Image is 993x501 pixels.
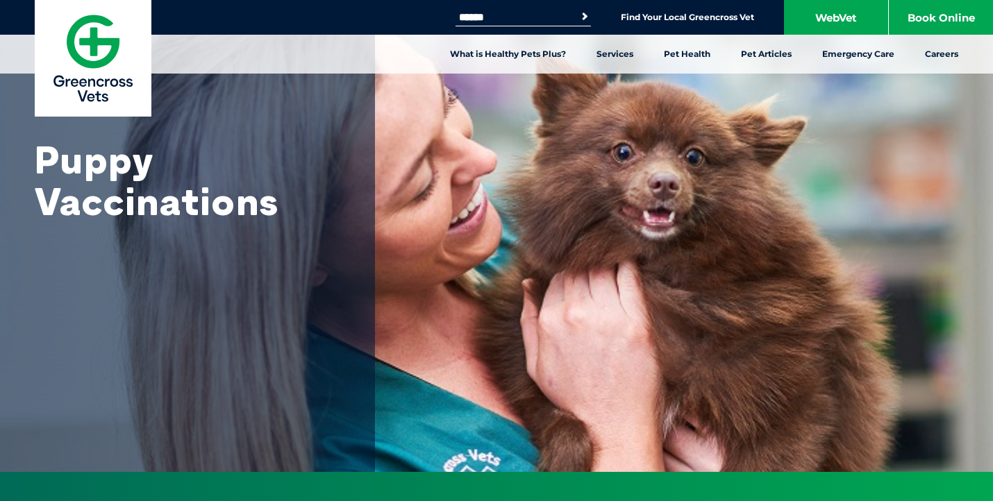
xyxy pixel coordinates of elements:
a: Services [581,35,649,74]
h1: Puppy Vaccinations [35,139,340,222]
a: Find Your Local Greencross Vet [621,12,754,23]
a: Careers [910,35,974,74]
a: What is Healthy Pets Plus? [435,35,581,74]
a: Pet Articles [726,35,807,74]
a: Pet Health [649,35,726,74]
button: Search [578,10,592,24]
a: Emergency Care [807,35,910,74]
